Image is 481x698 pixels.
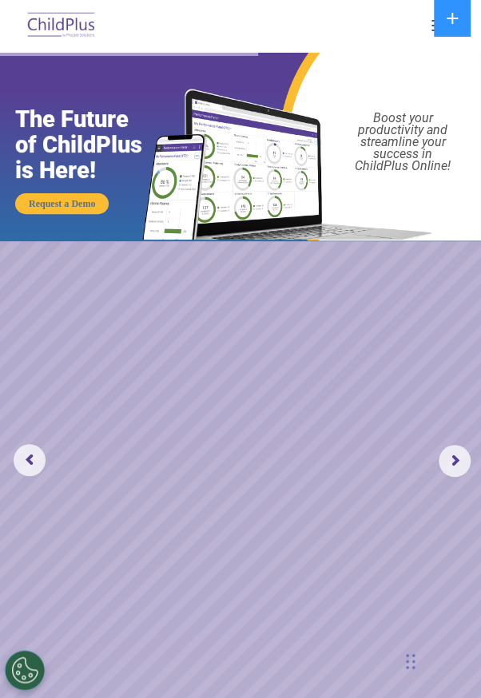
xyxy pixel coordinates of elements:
[199,171,267,183] span: Phone number
[401,621,481,698] iframe: Chat Widget
[15,193,109,214] a: Request a Demo
[15,106,169,183] rs-layer: The Future of ChildPlus is Here!
[5,650,45,690] button: Cookies Settings
[406,637,415,685] div: Drag
[199,105,248,117] span: Last name
[24,7,99,45] img: ChildPlus by Procare Solutions
[332,112,474,172] rs-layer: Boost your productivity and streamline your success in ChildPlus Online!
